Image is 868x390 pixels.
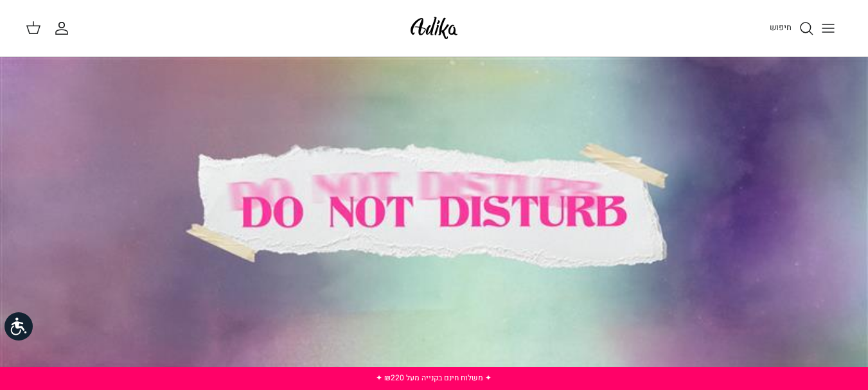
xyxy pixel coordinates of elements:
a: החשבון שלי [54,21,75,36]
button: Toggle menu [814,14,842,42]
a: ✦ משלוח חינם בקנייה מעל ₪220 ✦ [376,372,492,384]
span: חיפוש [770,21,792,33]
a: חיפוש [770,21,814,36]
img: Adika IL [407,13,461,43]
